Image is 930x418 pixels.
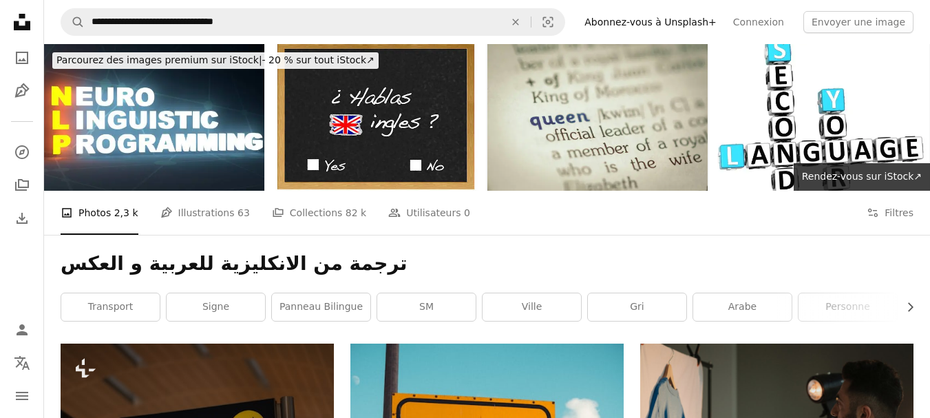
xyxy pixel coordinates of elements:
a: Illustrations 63 [160,191,250,235]
img: Mots croisés 3D de langue espagnole [709,44,929,191]
a: Connexion / S’inscrire [8,316,36,344]
button: Langue [8,349,36,377]
img: Acronyme de programmation neuro-linguistique [44,44,264,191]
button: faire défiler la liste vers la droite [898,293,913,321]
a: Explorer [8,138,36,166]
a: ville [483,293,581,321]
a: Connexion [725,11,792,33]
a: Arabe [693,293,792,321]
a: Rendez-vous sur iStock↗ [794,163,930,191]
a: Utilisateurs 0 [388,191,470,235]
a: SM [377,293,476,321]
a: Panneau bilingue [272,293,370,321]
span: 63 [237,205,250,220]
a: Collections [8,171,36,199]
button: Menu [8,382,36,410]
a: Parcourez des images premium sur iStock|- 20 % sur tout iStock↗ [44,44,387,77]
a: Collections 82 k [272,191,366,235]
span: Rendez-vous sur iStock ↗ [802,171,922,182]
a: Historique de téléchargement [8,205,36,232]
a: Photos [8,44,36,72]
button: Effacer [500,9,531,35]
a: Abonnez-vous à Unsplash+ [576,11,725,33]
span: Parcourez des images premium sur iStock | [56,54,262,65]
button: Envoyer une image [803,11,913,33]
a: Illustrations [8,77,36,105]
a: gri [588,293,686,321]
h1: ترجمة من الانكليزية للعربية و العكس [61,251,913,276]
span: 82 k [346,205,366,220]
img: Vous parlez anglais ?. [266,44,486,191]
button: Rechercher sur Unsplash [61,9,85,35]
button: Recherche de visuels [531,9,564,35]
span: 0 [464,205,470,220]
img: Définition du mot par le dictionnaire [487,44,708,191]
button: Filtres [867,191,913,235]
form: Rechercher des visuels sur tout le site [61,8,565,36]
a: signe [167,293,265,321]
a: transport [61,293,160,321]
div: - 20 % sur tout iStock ↗ [52,52,379,69]
a: personne [799,293,897,321]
